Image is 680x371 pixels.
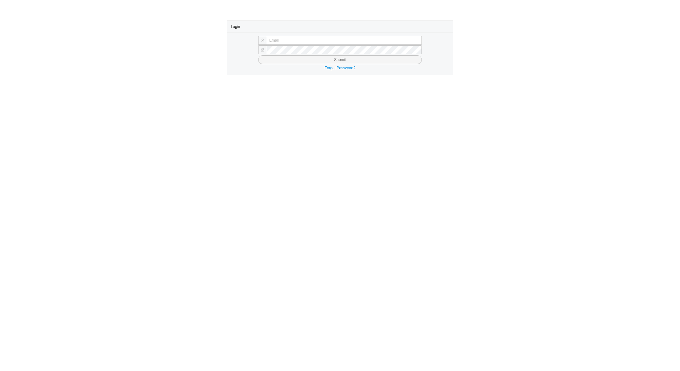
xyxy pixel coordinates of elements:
div: Login [231,21,449,32]
input: Email [267,36,422,45]
span: lock [261,48,265,52]
button: Submit [258,55,422,64]
span: user [261,38,265,42]
a: Forgot Password? [324,66,355,70]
